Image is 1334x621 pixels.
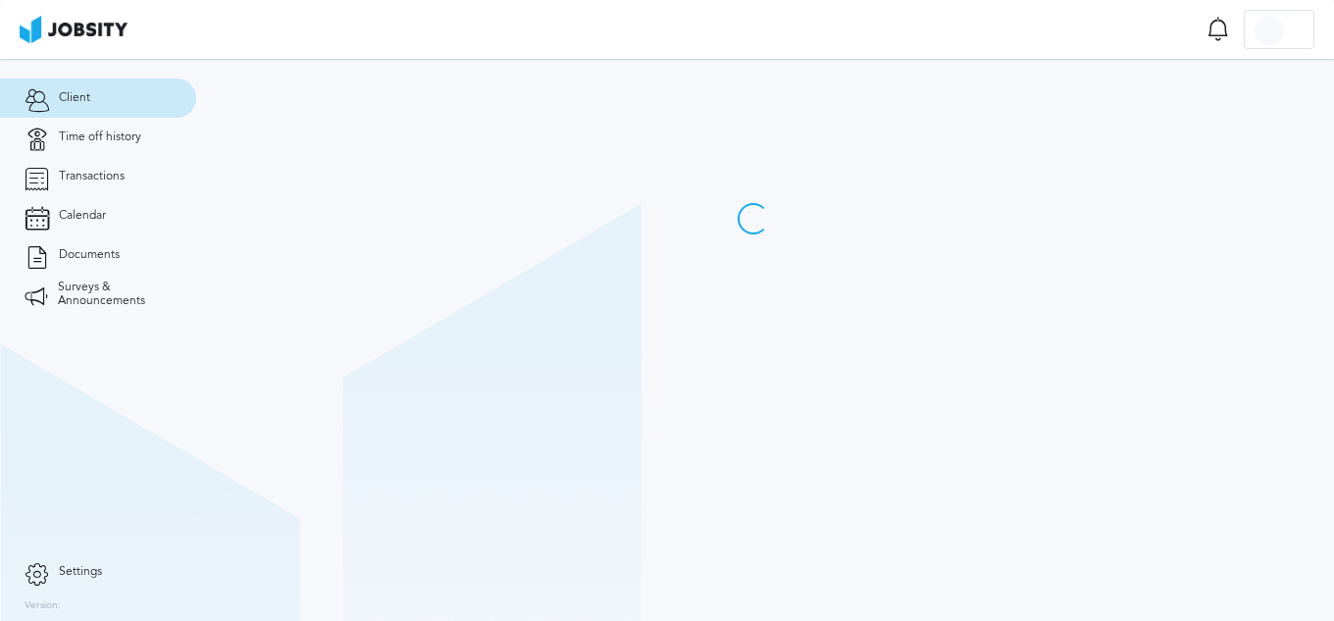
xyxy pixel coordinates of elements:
img: ab4bad089aa723f57921c736e9817d99.png [20,16,128,43]
span: Transactions [59,170,125,183]
span: Calendar [59,209,106,223]
span: Client [59,91,90,105]
span: Settings [59,565,102,579]
span: Documents [59,248,120,262]
span: Surveys & Announcements [58,281,172,308]
label: Version: [25,600,61,612]
span: Time off history [59,130,141,144]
